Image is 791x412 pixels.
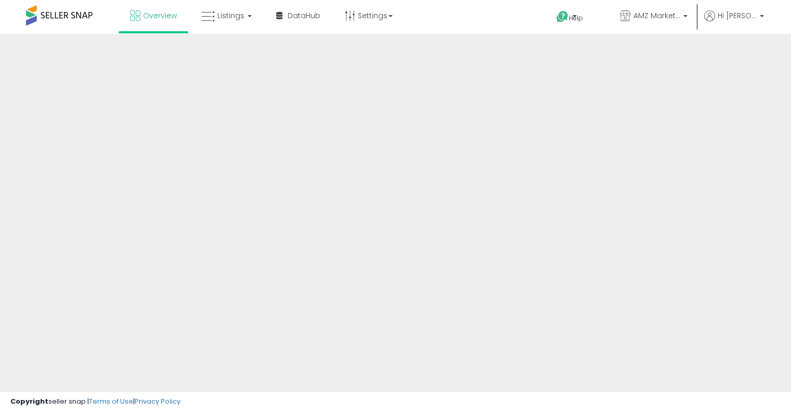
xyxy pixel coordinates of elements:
[89,396,133,406] a: Terms of Use
[217,10,244,21] span: Listings
[718,10,757,21] span: Hi [PERSON_NAME]
[556,10,569,23] i: Get Help
[569,14,583,22] span: Help
[143,10,177,21] span: Overview
[135,396,180,406] a: Privacy Policy
[10,396,48,406] strong: Copyright
[633,10,680,21] span: AMZ Marketplace Deals
[10,397,180,407] div: seller snap | |
[288,10,320,21] span: DataHub
[548,3,603,34] a: Help
[704,10,764,34] a: Hi [PERSON_NAME]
